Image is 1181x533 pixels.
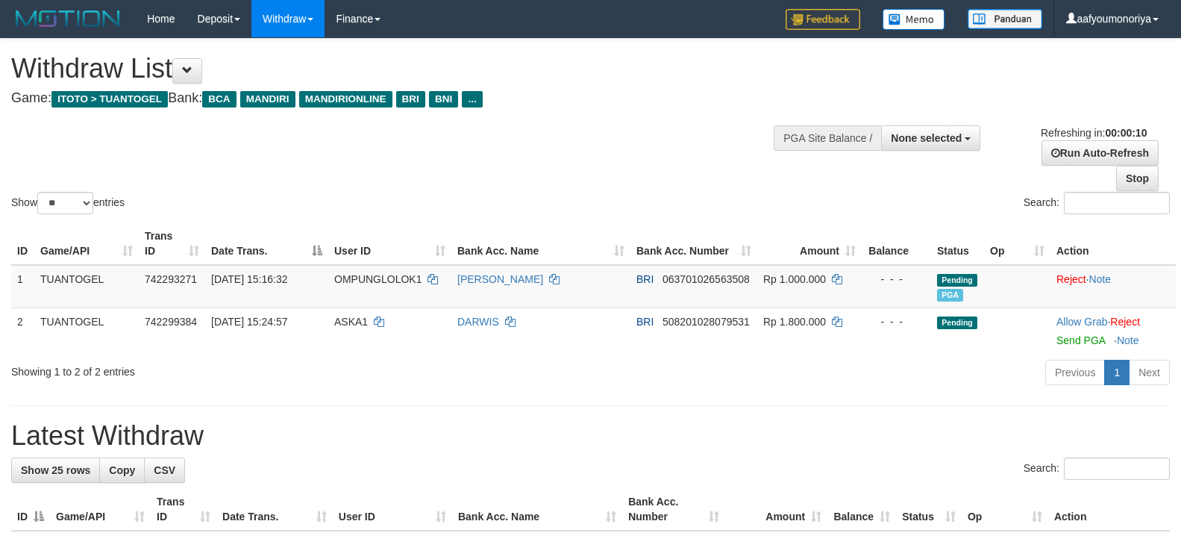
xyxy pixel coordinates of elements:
[896,488,962,531] th: Status: activate to sort column ascending
[34,265,139,308] td: TUANTOGEL
[51,91,168,107] span: ITOTO > TUANTOGEL
[622,488,725,531] th: Bank Acc. Number: activate to sort column ascending
[968,9,1042,29] img: panduan.png
[763,316,826,328] span: Rp 1.800.000
[11,222,34,265] th: ID
[11,308,34,354] td: 2
[1116,166,1159,191] a: Stop
[962,488,1048,531] th: Op: activate to sort column ascending
[11,421,1170,451] h1: Latest Withdraw
[1024,192,1170,214] label: Search:
[11,358,481,379] div: Showing 1 to 2 of 2 entries
[786,9,860,30] img: Feedback.jpg
[1110,316,1140,328] a: Reject
[211,316,287,328] span: [DATE] 15:24:57
[1117,334,1139,346] a: Note
[144,458,185,483] a: CSV
[1048,488,1170,531] th: Action
[11,54,772,84] h1: Withdraw List
[827,488,896,531] th: Balance: activate to sort column ascending
[50,488,151,531] th: Game/API: activate to sort column ascending
[1129,360,1170,385] a: Next
[1041,127,1147,139] span: Refreshing in:
[1050,265,1176,308] td: ·
[1064,192,1170,214] input: Search:
[937,274,977,287] span: Pending
[396,91,425,107] span: BRI
[11,488,50,531] th: ID: activate to sort column descending
[1050,308,1176,354] td: ·
[1064,458,1170,480] input: Search:
[937,289,963,302] span: Marked by aafdream
[299,91,392,107] span: MANDIRIONLINE
[868,314,925,329] div: - - -
[11,7,125,30] img: MOTION_logo.png
[1089,273,1112,285] a: Note
[984,222,1050,265] th: Op: activate to sort column ascending
[429,91,458,107] span: BNI
[333,488,452,531] th: User ID: activate to sort column ascending
[145,273,197,285] span: 742293271
[881,125,980,151] button: None selected
[154,464,175,476] span: CSV
[145,316,197,328] span: 742299384
[931,222,984,265] th: Status
[151,488,216,531] th: Trans ID: activate to sort column ascending
[11,458,100,483] a: Show 25 rows
[202,91,236,107] span: BCA
[11,91,772,106] h4: Game: Bank:
[1105,127,1147,139] strong: 00:00:10
[34,308,139,354] td: TUANTOGEL
[109,464,135,476] span: Copy
[757,222,862,265] th: Amount: activate to sort column ascending
[11,265,34,308] td: 1
[1056,334,1105,346] a: Send PGA
[662,316,750,328] span: Copy 508201028079531 to clipboard
[240,91,295,107] span: MANDIRI
[1045,360,1105,385] a: Previous
[334,273,422,285] span: OMPUNGLOLOK1
[868,272,925,287] div: - - -
[21,464,90,476] span: Show 25 rows
[636,273,654,285] span: BRI
[1050,222,1176,265] th: Action
[451,222,630,265] th: Bank Acc. Name: activate to sort column ascending
[891,132,962,144] span: None selected
[457,273,543,285] a: [PERSON_NAME]
[937,317,977,329] span: Pending
[1024,458,1170,480] label: Search:
[725,488,827,531] th: Amount: activate to sort column ascending
[37,192,93,214] select: Showentries
[334,316,368,328] span: ASKA1
[34,222,139,265] th: Game/API: activate to sort column ascending
[1056,316,1110,328] span: ·
[636,316,654,328] span: BRI
[1104,360,1130,385] a: 1
[774,125,881,151] div: PGA Site Balance /
[457,316,499,328] a: DARWIS
[630,222,757,265] th: Bank Acc. Number: activate to sort column ascending
[883,9,945,30] img: Button%20Memo.svg
[662,273,750,285] span: Copy 063701026563508 to clipboard
[1056,316,1107,328] a: Allow Grab
[99,458,145,483] a: Copy
[1056,273,1086,285] a: Reject
[216,488,333,531] th: Date Trans.: activate to sort column ascending
[11,192,125,214] label: Show entries
[763,273,826,285] span: Rp 1.000.000
[862,222,931,265] th: Balance
[452,488,622,531] th: Bank Acc. Name: activate to sort column ascending
[1041,140,1159,166] a: Run Auto-Refresh
[205,222,328,265] th: Date Trans.: activate to sort column descending
[211,273,287,285] span: [DATE] 15:16:32
[328,222,451,265] th: User ID: activate to sort column ascending
[139,222,205,265] th: Trans ID: activate to sort column ascending
[462,91,482,107] span: ...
